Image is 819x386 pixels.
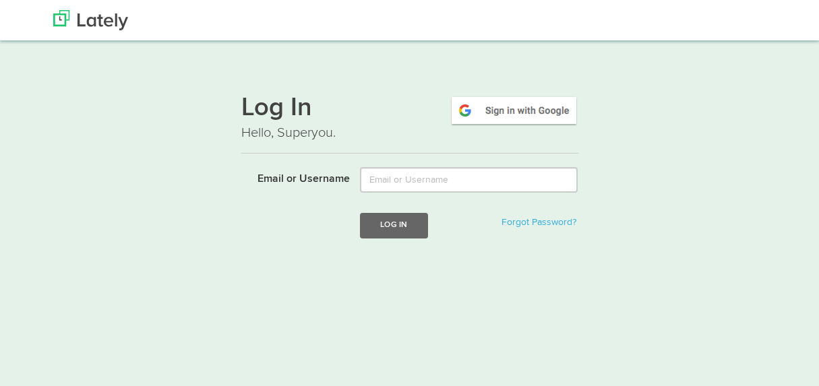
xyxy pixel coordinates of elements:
[450,95,578,126] img: google-signin.png
[360,213,427,238] button: Log In
[502,218,576,227] a: Forgot Password?
[241,123,578,143] p: Hello, Superyou.
[231,167,351,187] label: Email or Username
[53,10,128,30] img: Lately
[360,167,578,193] input: Email or Username
[241,95,578,123] h1: Log In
